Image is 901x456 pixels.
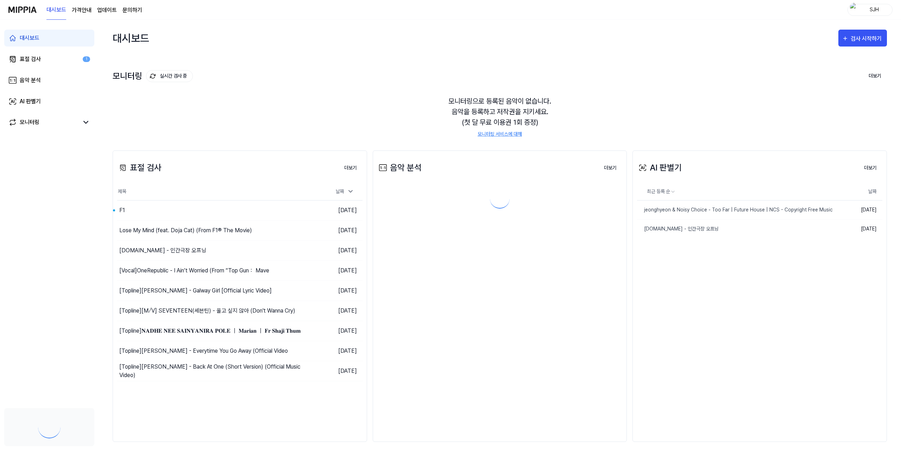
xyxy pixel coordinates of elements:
div: 모니터링 [113,70,193,82]
div: 대시보드 [113,27,149,49]
th: 날짜 [842,183,882,200]
div: 표절 검사 [117,161,162,174]
div: 모니터링 [20,118,39,127]
th: 제목 [117,183,301,200]
div: [Vocal] OneRepublic - I Ain’t Worried (From “Top Gun： Mave [119,266,269,275]
td: [DATE] [301,200,363,220]
div: 대시보드 [20,34,39,42]
td: [DATE] [301,281,363,301]
button: 더보기 [858,161,882,175]
td: [DATE] [301,321,363,341]
td: [DATE] [842,219,882,238]
div: [Topline] [PERSON_NAME] - Back At One (Short Version) (Official Music Video) [119,363,301,380]
a: AI 판별기 [4,93,94,110]
div: [Topline] [PERSON_NAME] - Everytime You Go Away (Official Video [119,347,288,355]
td: [DATE] [301,260,363,281]
a: 더보기 [339,160,363,175]
button: 가격안내 [72,6,92,14]
div: [Topline] 𝐍𝐀𝐃𝐇𝐄 𝐍𝐄𝐄 𝐒𝐀𝐈𝐍𝐘𝐀𝐍𝐈𝐑𝐀 𝐏𝐎𝐋𝐄 ｜ 𝐌𝐚𝐫𝐢𝐚𝐧 ｜ 𝐅𝐫 𝐒𝐡𝐚𝐣𝐢 𝐓𝐡𝐮𝐦 [119,327,301,335]
td: [DATE] [301,361,363,381]
a: 업데이트 [97,6,117,14]
div: AI 판별기 [637,161,682,174]
div: 날짜 [333,186,357,197]
div: 음악 분석 [20,76,41,85]
a: 표절 검사1 [4,51,94,68]
button: 더보기 [863,69,887,84]
div: 1 [83,56,90,62]
div: [Topline] [M⧸V] SEVENTEEN(세븐틴) - 울고 싶지 않아 (Don't Wanna Cry) [119,307,295,315]
div: 모니터링으로 등록된 음악이 없습니다. 음악을 등록하고 저작권을 지키세요. (첫 달 무료 이용권 1회 증정) [113,87,887,146]
div: 검사 시작하기 [851,34,883,43]
button: profileSJH [848,4,893,16]
div: [DOMAIN_NAME] - 인간극장 오프닝 [637,225,719,233]
div: 음악 분석 [377,161,422,174]
td: [DATE] [301,220,363,240]
a: 모니터링 [8,118,79,127]
a: [DOMAIN_NAME] - 인간극장 오프닝 [637,220,842,238]
a: 더보기 [598,160,622,175]
td: [DATE] [301,301,363,321]
div: F1 [119,206,125,215]
button: 더보기 [598,161,622,175]
td: [DATE] [301,341,363,361]
div: Lose My Mind (feat. Doja Cat) (From F1® The Movie) [119,226,252,235]
a: 음악 분석 [4,72,94,89]
a: 더보기 [858,160,882,175]
a: 대시보드 [4,30,94,47]
td: [DATE] [301,240,363,260]
a: jeonghyeon & Noisy Choice - Too Far | Future House | NCS - Copyright Free Music [637,201,842,219]
button: 검사 시작하기 [838,30,887,47]
img: profile [850,3,858,17]
div: [Topline] [PERSON_NAME] - Galway Girl [Official Lyric Video] [119,286,272,295]
button: 더보기 [339,161,363,175]
a: 문의하기 [122,6,142,14]
button: 실시간 검사 중 [146,70,193,82]
div: 표절 검사 [20,55,41,63]
div: jeonghyeon & Noisy Choice - Too Far | Future House | NCS - Copyright Free Music [637,206,833,214]
td: [DATE] [842,200,882,219]
img: monitoring Icon [149,72,157,80]
a: 모니터링 서비스에 대해 [478,130,522,138]
div: [DOMAIN_NAME] - 인간극장 오프닝 [119,246,206,255]
div: SJH [861,6,888,13]
div: AI 판별기 [20,97,41,106]
a: 대시보드 [46,0,66,20]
